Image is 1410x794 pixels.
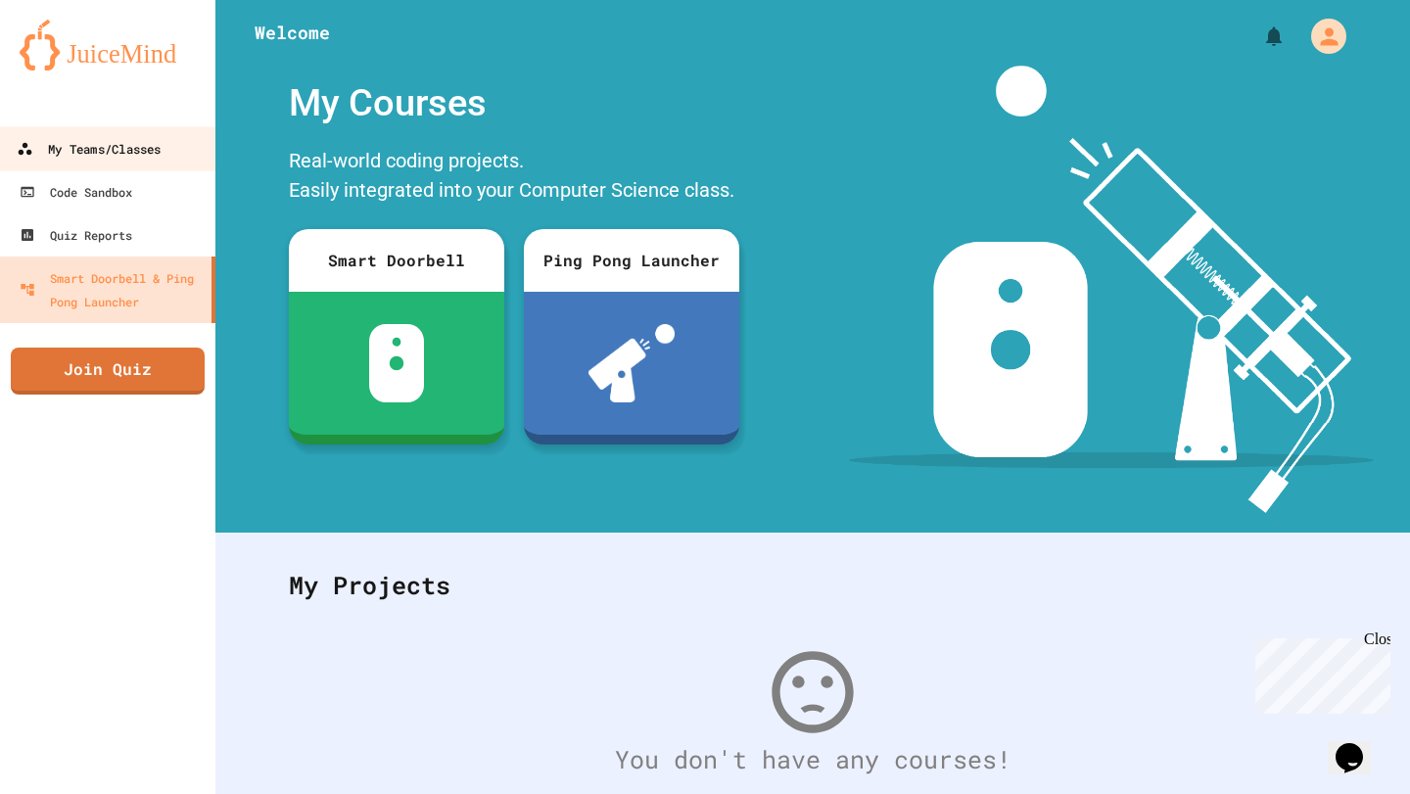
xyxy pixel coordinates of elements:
div: My Notifications [1226,20,1291,53]
div: Code Sandbox [20,180,132,204]
div: Chat with us now!Close [8,8,135,124]
div: My Courses [279,66,749,141]
a: Join Quiz [11,348,205,395]
div: Ping Pong Launcher [524,229,739,292]
img: ppl-with-ball.png [588,324,676,402]
div: My Account [1291,14,1351,59]
img: banner-image-my-projects.png [849,66,1374,513]
div: Quiz Reports [20,223,132,247]
img: logo-orange.svg [20,20,196,70]
div: Smart Doorbell & Ping Pong Launcher [20,266,204,313]
iframe: chat widget [1247,631,1390,714]
div: You don't have any courses! [269,741,1356,778]
iframe: chat widget [1328,716,1390,774]
div: My Teams/Classes [17,137,161,162]
div: My Projects [269,547,1356,624]
div: Smart Doorbell [289,229,504,292]
img: sdb-white.svg [369,324,425,402]
div: Real-world coding projects. Easily integrated into your Computer Science class. [279,141,749,214]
